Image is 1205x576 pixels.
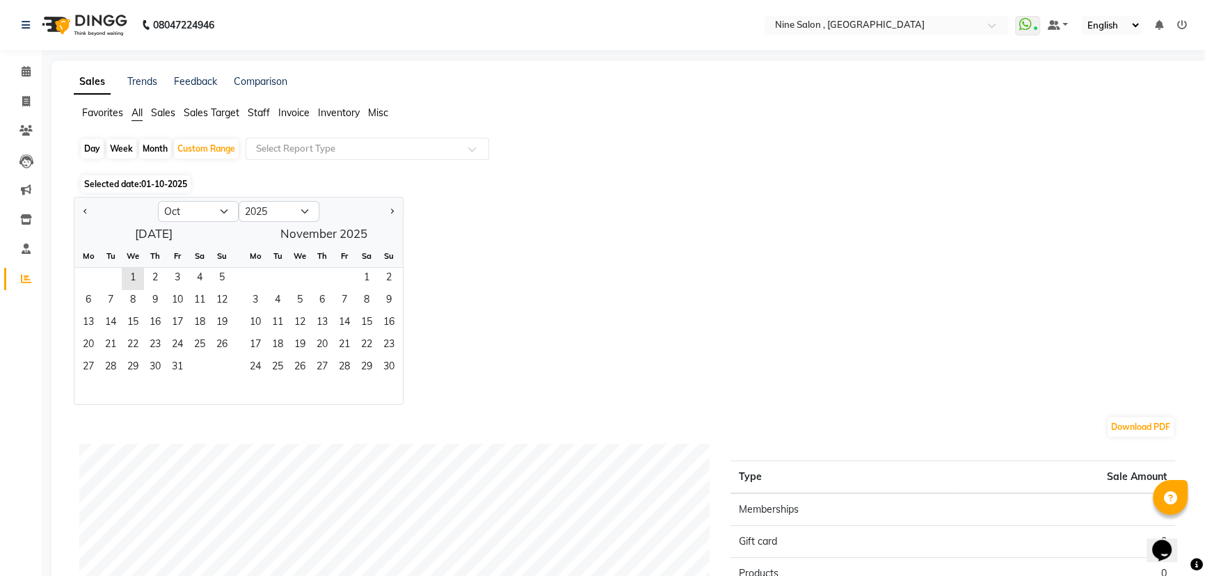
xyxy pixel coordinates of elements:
span: Invoice [278,106,310,119]
div: Sunday, October 5, 2025 [211,268,233,290]
div: Sunday, October 19, 2025 [211,312,233,335]
div: Thursday, October 2, 2025 [144,268,166,290]
span: 5 [289,290,311,312]
div: Tuesday, November 25, 2025 [266,357,289,379]
div: Tuesday, October 14, 2025 [99,312,122,335]
div: Saturday, October 25, 2025 [189,335,211,357]
div: Su [378,245,400,267]
div: Wednesday, October 1, 2025 [122,268,144,290]
div: We [122,245,144,267]
div: Sunday, November 30, 2025 [378,357,400,379]
span: 3 [244,290,266,312]
span: 11 [189,290,211,312]
span: 8 [356,290,378,312]
span: 20 [77,335,99,357]
th: Sale Amount [953,461,1175,494]
span: 27 [311,357,333,379]
span: 7 [333,290,356,312]
span: 01-10-2025 [141,179,187,189]
div: Saturday, October 4, 2025 [189,268,211,290]
span: 16 [144,312,166,335]
span: 3 [166,268,189,290]
button: Download PDF [1108,417,1174,437]
div: Wednesday, November 12, 2025 [289,312,311,335]
span: Favorites [82,106,123,119]
span: 2 [144,268,166,290]
th: Type [731,461,952,494]
span: 9 [378,290,400,312]
div: Th [144,245,166,267]
div: Thursday, November 20, 2025 [311,335,333,357]
span: 27 [77,357,99,379]
div: Thursday, November 13, 2025 [311,312,333,335]
span: 10 [166,290,189,312]
span: Misc [368,106,388,119]
div: Friday, October 3, 2025 [166,268,189,290]
iframe: chat widget [1147,520,1191,562]
a: Trends [127,75,157,88]
div: Day [81,139,104,159]
span: 30 [144,357,166,379]
td: Memberships [731,493,952,526]
div: Monday, October 13, 2025 [77,312,99,335]
div: Tuesday, October 28, 2025 [99,357,122,379]
td: Gift card [731,526,952,558]
div: Thursday, October 23, 2025 [144,335,166,357]
span: 4 [189,268,211,290]
div: Tuesday, October 7, 2025 [99,290,122,312]
div: Wednesday, October 22, 2025 [122,335,144,357]
span: Selected date: [81,175,191,193]
div: Thursday, October 30, 2025 [144,357,166,379]
div: Thursday, October 9, 2025 [144,290,166,312]
a: Sales [74,70,111,95]
div: Saturday, November 29, 2025 [356,357,378,379]
div: Monday, October 6, 2025 [77,290,99,312]
div: Monday, October 27, 2025 [77,357,99,379]
span: 13 [311,312,333,335]
span: 28 [333,357,356,379]
div: Fr [333,245,356,267]
div: Tu [266,245,289,267]
div: Thursday, October 16, 2025 [144,312,166,335]
span: 15 [122,312,144,335]
span: 21 [333,335,356,357]
span: 15 [356,312,378,335]
div: Saturday, November 22, 2025 [356,335,378,357]
div: Tuesday, November 4, 2025 [266,290,289,312]
select: Select month [158,201,239,222]
div: Sunday, November 23, 2025 [378,335,400,357]
div: Friday, October 24, 2025 [166,335,189,357]
span: 29 [122,357,144,379]
span: 1 [356,268,378,290]
b: 08047224946 [153,6,214,45]
div: Monday, November 10, 2025 [244,312,266,335]
div: Tu [99,245,122,267]
td: 0 [953,493,1175,526]
span: 26 [211,335,233,357]
div: Saturday, October 18, 2025 [189,312,211,335]
span: 28 [99,357,122,379]
span: 1 [122,268,144,290]
span: 14 [333,312,356,335]
span: 31 [166,357,189,379]
span: 6 [311,290,333,312]
div: Friday, October 17, 2025 [166,312,189,335]
div: Custom Range [174,139,239,159]
div: Sunday, November 16, 2025 [378,312,400,335]
span: 22 [122,335,144,357]
span: 18 [189,312,211,335]
a: Comparison [234,75,287,88]
span: 24 [166,335,189,357]
div: Friday, November 28, 2025 [333,357,356,379]
span: 19 [289,335,311,357]
span: 17 [244,335,266,357]
div: Mo [244,245,266,267]
div: Sunday, October 26, 2025 [211,335,233,357]
div: Wednesday, November 5, 2025 [289,290,311,312]
span: 21 [99,335,122,357]
span: 10 [244,312,266,335]
span: 17 [166,312,189,335]
div: Saturday, November 1, 2025 [356,268,378,290]
div: Wednesday, October 29, 2025 [122,357,144,379]
div: Sunday, October 12, 2025 [211,290,233,312]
